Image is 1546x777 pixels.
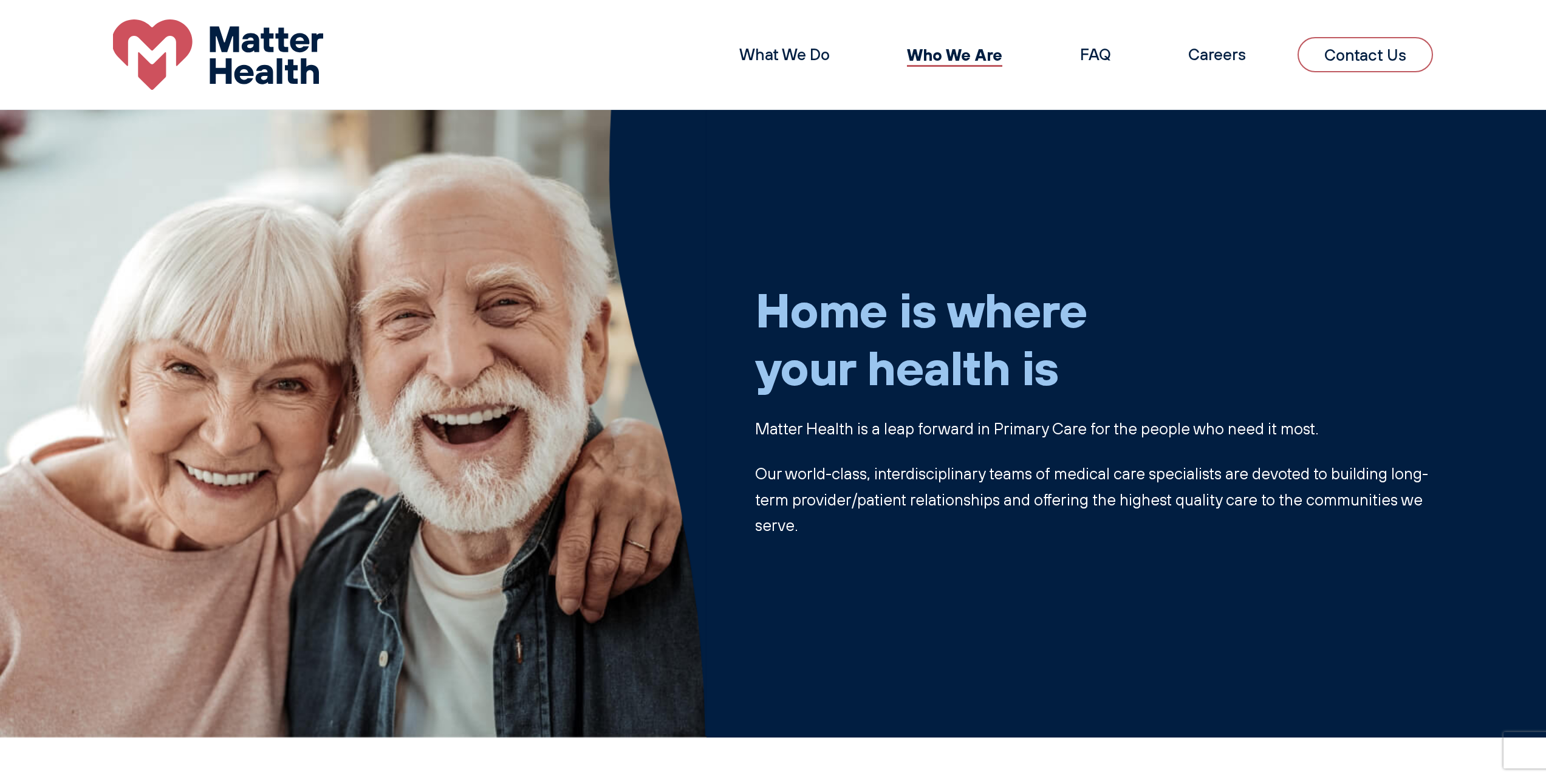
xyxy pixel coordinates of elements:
h1: Home is where your health is [755,280,1462,396]
a: FAQ [1080,44,1111,64]
a: Careers [1188,44,1246,64]
p: Matter Health is a leap forward in Primary Care for the people who need it most. [755,416,1462,441]
a: Who We Are [907,44,1002,65]
a: What We Do [739,44,830,64]
a: Contact Us [1298,37,1434,72]
p: Our world-class, interdisciplinary teams of medical care specialists are devoted to building long... [755,460,1462,538]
